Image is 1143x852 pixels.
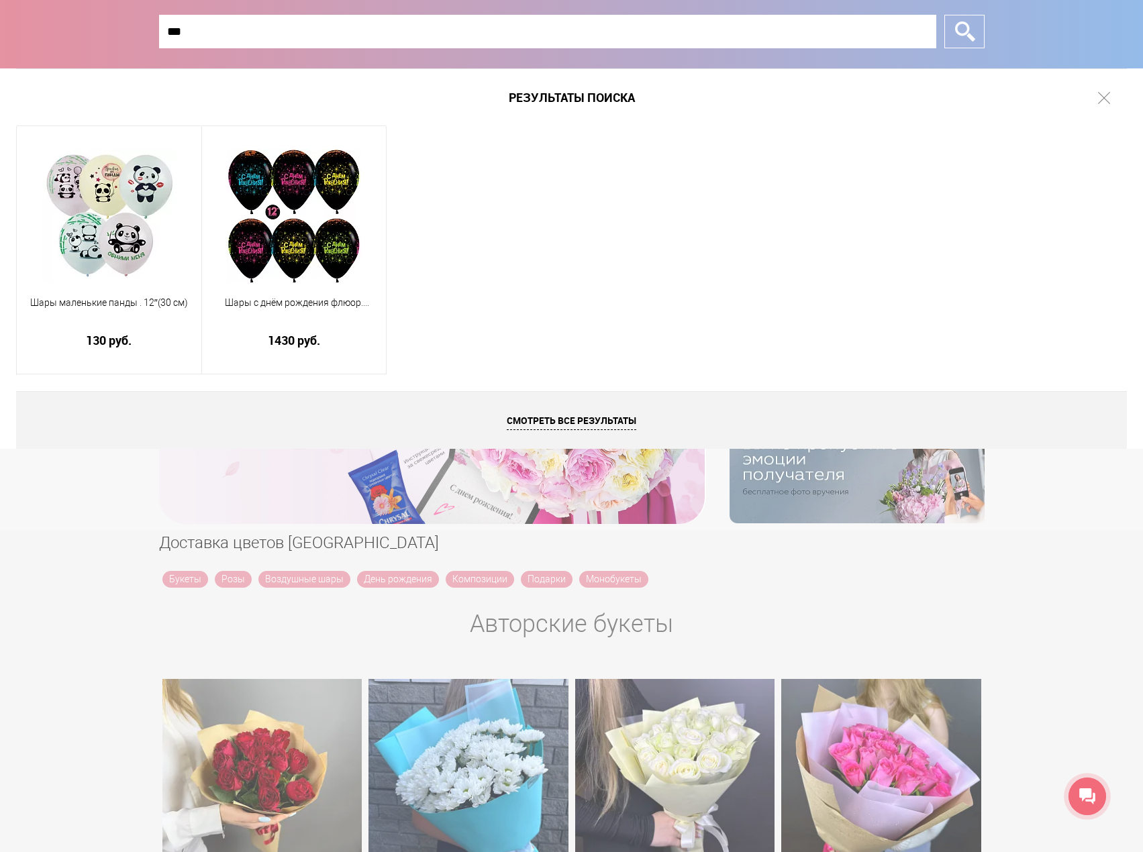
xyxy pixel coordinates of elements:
[42,149,176,283] img: Шары маленькие панды . 12″(30 см)
[227,149,361,283] img: Шары с днём рождения флюор. 12″(30 см) 6 шт.
[211,333,378,348] a: 1430 руб.
[26,296,193,310] span: Шары маленькие панды . 12″(30 см)
[211,296,378,310] span: Шары с днём рождения флюор. 12″(30 см) 6 шт.
[26,333,193,348] a: 130 руб.
[26,296,193,325] a: Шары маленькие панды . 12″(30 см)
[211,296,378,325] a: Шары с днём рождения флюор. 12″(30 см) 6 шт.
[16,68,1127,126] h1: Результаты поиска
[16,391,1127,449] a: Смотреть все результаты
[507,414,636,430] span: Смотреть все результаты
